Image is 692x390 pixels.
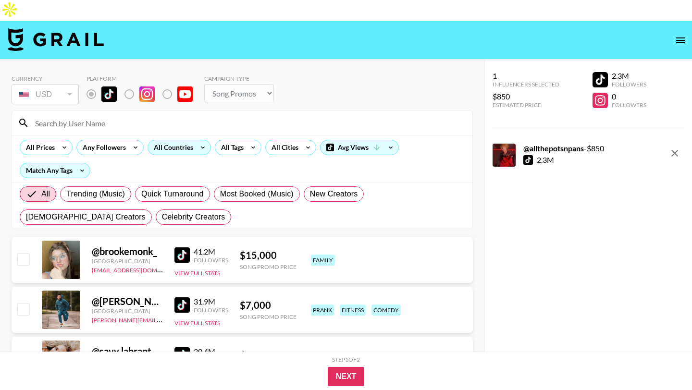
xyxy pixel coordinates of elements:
span: Quick Turnaround [141,188,204,200]
div: 41.2M [194,247,228,256]
img: Grail Talent [8,28,104,51]
div: All Cities [266,140,300,155]
span: [DEMOGRAPHIC_DATA] Creators [26,211,146,223]
div: [GEOGRAPHIC_DATA] [92,257,163,265]
div: 0 [612,92,646,101]
button: remove [665,144,684,163]
div: Song Promo Price [240,313,297,320]
input: Search by User Name [29,115,467,131]
div: family [311,255,335,266]
div: comedy [371,305,401,316]
div: $850 [493,92,559,101]
img: TikTok [174,297,190,313]
div: - $ 850 [523,144,604,153]
button: Next [328,367,365,386]
div: Followers [612,81,646,88]
div: 1 [493,71,559,81]
img: TikTok [174,247,190,263]
iframe: Drift Widget Chat Controller [644,342,680,378]
button: View Full Stats [174,319,220,327]
div: $ 15,000 [240,249,297,261]
div: Any Followers [77,140,128,155]
span: Celebrity Creators [162,211,225,223]
div: Step 1 of 2 [332,356,360,363]
div: Match Any Tags [20,163,90,178]
div: USD [13,86,77,103]
div: Remove selected talent to change your currency [12,82,79,106]
button: View Full Stats [174,269,220,277]
div: All Prices [20,140,57,155]
div: prank [311,305,334,316]
span: New Creators [310,188,358,200]
div: $ 31,000 [240,349,297,361]
div: @ brookemonk_ [92,245,163,257]
div: Avg Views [321,140,398,155]
span: All [41,188,50,200]
a: [PERSON_NAME][EMAIL_ADDRESS][DOMAIN_NAME] [92,315,234,324]
div: @ savv.labrant [92,345,163,357]
span: Most Booked (Music) [220,188,294,200]
div: All Countries [148,140,195,155]
div: 31.9M [194,297,228,306]
div: 30.4M [194,347,228,356]
div: Song Promo Price [240,263,297,270]
strong: @ allthepotsnpans [523,144,584,153]
button: open drawer [671,31,690,50]
div: 2.3M [537,155,554,165]
div: Followers [612,101,646,109]
div: Influencers Selected [493,81,559,88]
div: @ [PERSON_NAME].[PERSON_NAME] [92,295,163,307]
div: [GEOGRAPHIC_DATA] [92,307,163,315]
img: YouTube [177,86,193,102]
img: TikTok [101,86,117,102]
img: Instagram [139,86,155,102]
div: Currency [12,75,79,82]
div: Platform [86,75,200,82]
div: fitness [340,305,366,316]
div: Remove selected talent to change platforms [86,84,200,104]
a: [EMAIL_ADDRESS][DOMAIN_NAME] [92,265,188,274]
div: 2.3M [612,71,646,81]
div: Campaign Type [204,75,274,82]
div: All Tags [215,140,246,155]
span: Trending (Music) [66,188,125,200]
div: Followers [194,256,228,264]
div: $ 7,000 [240,299,297,311]
img: TikTok [174,347,190,363]
div: Followers [194,306,228,314]
div: Estimated Price [493,101,559,109]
